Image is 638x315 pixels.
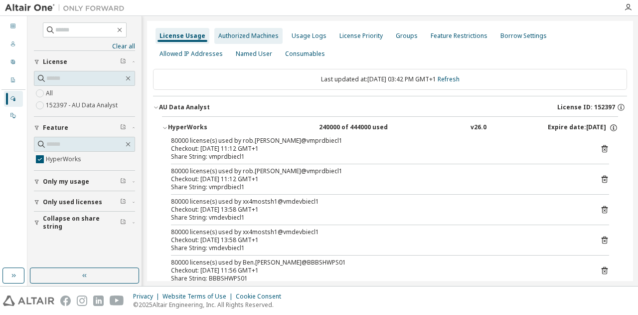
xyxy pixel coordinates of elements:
div: Share String: vmprdbiecl1 [171,183,585,191]
span: Clear filter [120,58,126,66]
button: AU Data AnalystLicense ID: 152397 [153,96,627,118]
div: On Prem [4,108,23,124]
div: Checkout: [DATE] 11:56 GMT+1 [171,267,585,275]
button: Collapse on share string [34,212,135,234]
div: Last updated at: [DATE] 03:42 PM GMT+1 [153,69,627,90]
span: Clear filter [120,178,126,186]
label: HyperWorks [46,153,83,165]
div: 80000 license(s) used by xx4mostsh1@vmdevbiecl1 [171,228,585,236]
button: HyperWorks240000 of 444000 usedv26.0Expire date:[DATE] [162,117,618,139]
img: altair_logo.svg [3,296,54,306]
span: Clear filter [120,198,126,206]
label: 152397 - AU Data Analyst [46,99,120,111]
button: Only used licenses [34,191,135,213]
span: Only used licenses [43,198,102,206]
p: © 2025 Altair Engineering, Inc. All Rights Reserved. [133,301,287,309]
div: 80000 license(s) used by xx4mostsh1@vmdevbiecl1 [171,198,585,206]
div: Checkout: [DATE] 13:58 GMT+1 [171,236,585,244]
div: Expire date: [DATE] [548,123,618,132]
div: Borrow Settings [500,32,547,40]
img: linkedin.svg [93,296,104,306]
div: Users [4,36,23,52]
div: 240000 of 444000 used [319,123,409,132]
div: Website Terms of Use [162,293,236,301]
div: Privacy [133,293,162,301]
div: Feature Restrictions [431,32,487,40]
a: Clear all [34,42,135,50]
span: Collapse on share string [43,215,120,231]
div: Checkout: [DATE] 11:12 GMT+1 [171,175,585,183]
div: AU Data Analyst [159,103,210,111]
div: Groups [396,32,418,40]
div: User Profile [4,54,23,70]
button: Feature [34,117,135,139]
div: Checkout: [DATE] 11:12 GMT+1 [171,145,585,153]
a: Refresh [438,75,460,83]
img: youtube.svg [110,296,124,306]
div: v26.0 [471,123,486,132]
div: Cookie Consent [236,293,287,301]
div: Share String: vmdevbiecl1 [171,244,585,252]
span: License [43,58,67,66]
span: Clear filter [120,124,126,132]
div: Consumables [285,50,325,58]
div: Checkout: [DATE] 13:58 GMT+1 [171,206,585,214]
div: Company Profile [4,72,23,88]
div: License Priority [339,32,383,40]
img: instagram.svg [77,296,87,306]
label: All [46,87,55,99]
div: 80000 license(s) used by rob.[PERSON_NAME]@vmprdbiecl1 [171,167,585,175]
div: 80000 license(s) used by rob.[PERSON_NAME]@vmprdbiecl1 [171,137,585,145]
img: facebook.svg [60,296,71,306]
div: Dashboard [4,18,23,34]
div: Named User [236,50,272,58]
span: Clear filter [120,219,126,227]
span: License ID: 152397 [557,103,615,111]
button: License [34,51,135,73]
div: HyperWorks [168,123,258,132]
div: Authorized Machines [218,32,279,40]
div: Allowed IP Addresses [159,50,223,58]
div: Share String: BBBSHWPS01 [171,275,585,283]
div: Managed [4,91,23,107]
span: Feature [43,124,68,132]
div: 80000 license(s) used by Ben.[PERSON_NAME]@BBBSHWPS01 [171,259,585,267]
div: Share String: vmprdbiecl1 [171,153,585,161]
span: Only my usage [43,178,89,186]
div: Usage Logs [292,32,326,40]
div: Share String: vmdevbiecl1 [171,214,585,222]
button: Only my usage [34,171,135,193]
div: License Usage [159,32,205,40]
img: Altair One [5,3,130,13]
